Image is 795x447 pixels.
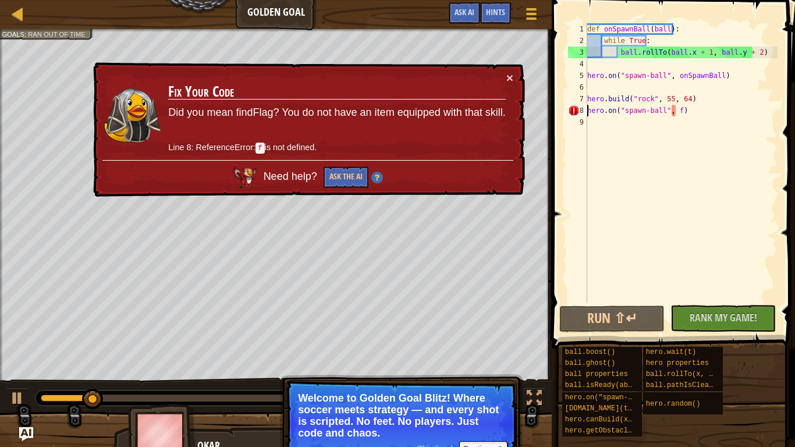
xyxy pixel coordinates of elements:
button: Show game menu [517,2,546,30]
button: Ctrl + P: Play [6,388,29,411]
p: Welcome to Golden Goal Blitz! Where soccer meets strategy — and every shot is scripted. No feet. ... [298,392,505,439]
button: Toggle fullscreen [523,388,546,411]
span: ball.boost() [565,348,615,356]
button: Rank My Game! [670,305,776,332]
span: Hints [486,6,505,17]
div: 9 [568,116,587,128]
span: hero properties [646,359,709,367]
button: Ask the AI [324,166,368,188]
button: Ask AI [449,2,480,24]
span: hero.canBuild(x, y) [565,416,645,424]
span: Ask AI [455,6,474,17]
span: hero.getObstacleAt(x, y) [565,427,666,435]
span: ball.ghost() [565,359,615,367]
span: hero.on("spawn-ball", f) [565,393,666,402]
span: ball.pathIsClear(x, y) [646,381,738,389]
div: 1 [568,23,587,35]
div: 8 [568,105,587,116]
p: Did you mean findFlag? You do not have an item equipped with that skill. [168,105,505,120]
div: 2 [568,35,587,47]
button: Run ⇧↵ [559,306,665,332]
div: 5 [568,70,587,81]
img: Hint [371,172,383,183]
span: Need help? [264,171,320,183]
div: 3 [568,47,587,58]
span: Rank My Game! [690,310,757,325]
p: Line 8: ReferenceError: is not defined. [168,141,505,154]
span: Goals [2,30,24,38]
img: duck_nalfar.png [103,87,161,144]
h3: Fix Your Code [168,84,505,100]
span: : [24,30,28,38]
span: ball.isReady(ability) [565,381,653,389]
button: Ask AI [19,427,33,441]
div: 4 [568,58,587,70]
img: AI [233,167,257,188]
span: [DOMAIN_NAME](type, x, y) [565,405,670,413]
span: ball.rollTo(x, y) [646,370,717,378]
div: 6 [568,81,587,93]
code: f [255,143,265,154]
button: × [506,72,513,84]
span: ball properties [565,370,628,378]
span: Ran out of time [28,30,86,38]
span: hero.random() [646,400,701,408]
div: 7 [568,93,587,105]
span: hero.wait(t) [646,348,696,356]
